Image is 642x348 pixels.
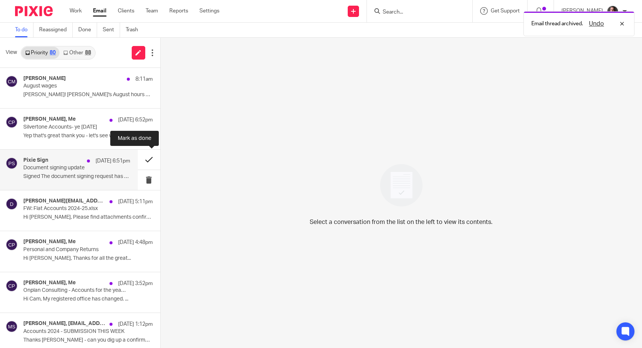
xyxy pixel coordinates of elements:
p: Signed The document signing request has been... [23,173,130,180]
a: Done [78,23,97,37]
p: Hi Cam, My registered office has changed. ... [23,296,153,302]
p: August wages [23,83,127,89]
a: Priority80 [21,47,59,59]
p: 8:11am [135,75,153,83]
button: Undo [587,19,606,28]
img: svg%3E [6,157,18,169]
p: Document signing update [23,165,109,171]
p: Personal and Company Returns [23,247,127,253]
p: Hi [PERSON_NAME], Thanks for all the great... [23,255,153,262]
a: Other88 [59,47,94,59]
div: 88 [85,50,91,55]
img: svg%3E [6,239,18,251]
a: Email [93,7,106,15]
a: To do [15,23,33,37]
h4: [PERSON_NAME], Me [23,280,76,286]
p: [DATE] 4:48pm [118,239,153,246]
p: Yep that's great thank you - let's see what it... [23,133,153,139]
p: Email thread archived. [531,20,583,28]
span: View [6,49,17,57]
p: Accounts 2024 - SUBMISSION THIS WEEK [23,328,127,335]
a: Reports [169,7,188,15]
h4: [PERSON_NAME][EMAIL_ADDRESS][PERSON_NAME][DOMAIN_NAME] [23,198,106,204]
img: svg%3E [6,75,18,87]
p: FW: Flat Accounts 2024-25.xlsx [23,205,127,212]
p: [DATE] 1:12pm [118,320,153,328]
p: Hi [PERSON_NAME], Please find attachments confirming the... [23,214,153,221]
img: Pixie [15,6,53,16]
div: 80 [50,50,56,55]
p: Silvertone Accounts- ye [DATE] [23,124,127,130]
h4: [PERSON_NAME], Me [23,116,76,123]
a: Trash [126,23,144,37]
p: Onplan Consulting - Accounts for the year to [DATE] [23,287,127,294]
h4: [PERSON_NAME], [EMAIL_ADDRESS][DOMAIN_NAME] [23,320,106,327]
p: [DATE] 6:51pm [96,157,130,165]
a: Team [146,7,158,15]
h4: [PERSON_NAME], Me [23,239,76,245]
p: [PERSON_NAME]! [PERSON_NAME]'s August hours are 42 normal... [23,92,153,98]
h4: Pixie Sign [23,157,48,164]
a: Clients [118,7,134,15]
img: svg%3E [6,320,18,333]
p: [DATE] 6:52pm [118,116,153,124]
img: svg%3E [6,198,18,210]
p: Thanks [PERSON_NAME] - can you dig up a confirmation... [23,337,153,343]
img: CP%20Headshot.jpeg [607,5,619,17]
h4: [PERSON_NAME] [23,75,66,82]
a: Sent [103,23,120,37]
img: image [375,159,427,212]
p: Select a conversation from the list on the left to view its contents. [310,218,493,227]
p: [DATE] 5:11pm [118,198,153,205]
a: Settings [199,7,219,15]
a: Work [70,7,82,15]
img: svg%3E [6,116,18,128]
p: [DATE] 3:52pm [118,280,153,287]
a: Reassigned [39,23,73,37]
img: svg%3E [6,280,18,292]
